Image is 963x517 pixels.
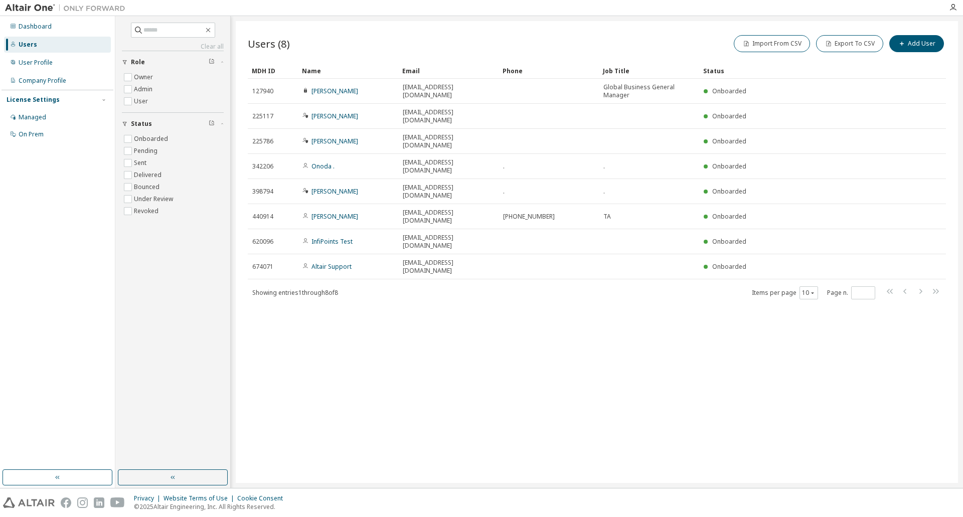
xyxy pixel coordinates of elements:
[19,77,66,85] div: Company Profile
[403,133,494,149] span: [EMAIL_ADDRESS][DOMAIN_NAME]
[110,497,125,508] img: youtube.svg
[131,58,145,66] span: Role
[403,234,494,250] span: [EMAIL_ADDRESS][DOMAIN_NAME]
[712,112,746,120] span: Onboarded
[94,497,104,508] img: linkedin.svg
[248,37,290,51] span: Users (8)
[712,237,746,246] span: Onboarded
[134,169,164,181] label: Delivered
[603,83,695,99] span: Global Business General Manager
[19,130,44,138] div: On Prem
[122,43,224,51] a: Clear all
[816,35,883,52] button: Export To CSV
[752,286,818,299] span: Items per page
[209,58,215,66] span: Clear filter
[19,59,53,67] div: User Profile
[122,113,224,135] button: Status
[209,120,215,128] span: Clear filter
[252,188,273,196] span: 398794
[134,205,160,217] label: Revoked
[164,494,237,502] div: Website Terms of Use
[712,212,746,221] span: Onboarded
[134,71,155,83] label: Owner
[134,193,175,205] label: Under Review
[134,494,164,502] div: Privacy
[712,87,746,95] span: Onboarded
[603,162,605,170] span: .
[134,145,159,157] label: Pending
[19,23,52,31] div: Dashboard
[734,35,810,52] button: Import From CSV
[712,137,746,145] span: Onboarded
[311,212,358,221] a: [PERSON_NAME]
[252,263,273,271] span: 674071
[237,494,289,502] div: Cookie Consent
[703,63,894,79] div: Status
[403,158,494,175] span: [EMAIL_ADDRESS][DOMAIN_NAME]
[402,63,495,79] div: Email
[19,41,37,49] div: Users
[503,213,555,221] span: [PHONE_NUMBER]
[252,288,338,297] span: Showing entries 1 through 8 of 8
[403,184,494,200] span: [EMAIL_ADDRESS][DOMAIN_NAME]
[252,238,273,246] span: 620096
[311,262,352,271] a: Altair Support
[252,87,273,95] span: 127940
[134,133,170,145] label: Onboarded
[77,497,88,508] img: instagram.svg
[311,137,358,145] a: [PERSON_NAME]
[603,213,611,221] span: TA
[134,83,154,95] label: Admin
[403,209,494,225] span: [EMAIL_ADDRESS][DOMAIN_NAME]
[122,51,224,73] button: Role
[503,188,505,196] span: .
[403,108,494,124] span: [EMAIL_ADDRESS][DOMAIN_NAME]
[19,113,46,121] div: Managed
[712,262,746,271] span: Onboarded
[134,157,148,169] label: Sent
[311,87,358,95] a: [PERSON_NAME]
[712,162,746,170] span: Onboarded
[311,112,358,120] a: [PERSON_NAME]
[61,497,71,508] img: facebook.svg
[252,137,273,145] span: 225786
[252,112,273,120] span: 225117
[311,162,335,170] a: Onoda .
[503,63,595,79] div: Phone
[403,83,494,99] span: [EMAIL_ADDRESS][DOMAIN_NAME]
[311,187,358,196] a: [PERSON_NAME]
[802,289,816,297] button: 10
[252,213,273,221] span: 440914
[302,63,394,79] div: Name
[827,286,875,299] span: Page n.
[134,502,289,511] p: © 2025 Altair Engineering, Inc. All Rights Reserved.
[252,162,273,170] span: 342206
[131,120,152,128] span: Status
[3,497,55,508] img: altair_logo.svg
[311,237,353,246] a: InfiPoints Test
[252,63,294,79] div: MDH ID
[603,63,695,79] div: Job Title
[134,181,162,193] label: Bounced
[403,259,494,275] span: [EMAIL_ADDRESS][DOMAIN_NAME]
[889,35,944,52] button: Add User
[7,96,60,104] div: License Settings
[5,3,130,13] img: Altair One
[134,95,150,107] label: User
[712,187,746,196] span: Onboarded
[503,162,505,170] span: .
[603,188,605,196] span: .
